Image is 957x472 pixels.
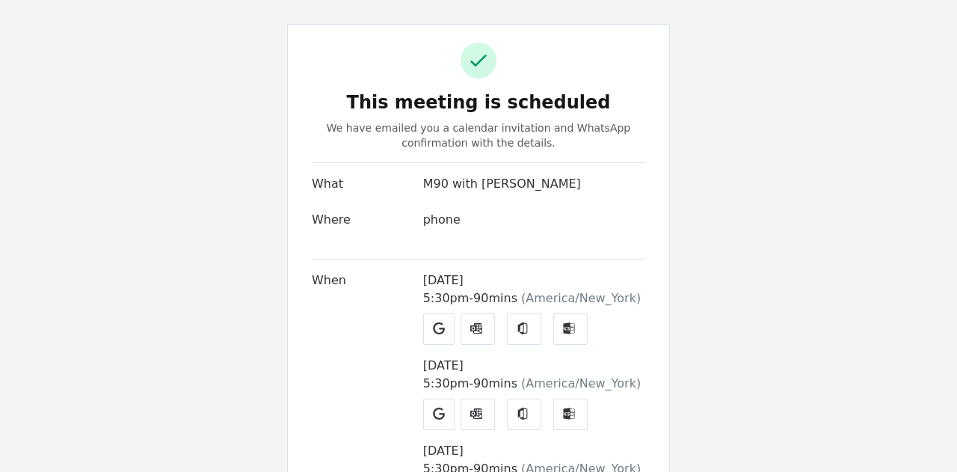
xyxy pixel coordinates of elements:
[423,175,645,193] div: M90 with [PERSON_NAME]
[312,120,645,150] p: We have emailed you a calendar invitation and WhatsApp confirmation with the details.
[521,291,641,305] span: ( America/New_York )
[423,211,645,229] div: phone
[521,376,641,390] span: ( America/New_York )
[423,272,645,307] div: [DATE] 5:30pm - 90 mins
[312,211,423,247] div: Where
[312,175,423,211] div: What
[423,357,645,393] div: [DATE] 5:30pm - 90 mins
[312,94,645,111] h3: This meeting is scheduled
